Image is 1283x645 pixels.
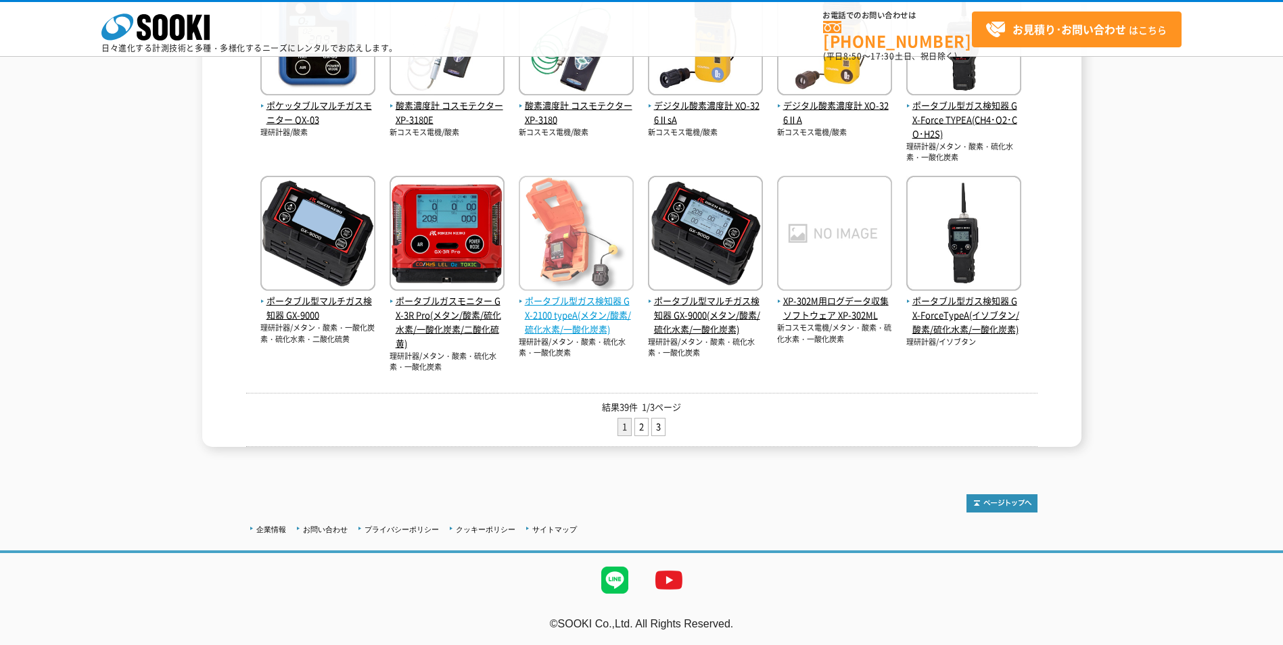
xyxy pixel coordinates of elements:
a: サイトマップ [532,525,577,533]
a: [PHONE_NUMBER] [823,21,972,49]
a: ポケッタブルマルチガスモニター OX-03 [260,85,375,127]
span: デジタル酸素濃度計 XO-326ⅡsA [648,99,763,127]
img: XP-302ML [777,176,892,294]
span: はこちら [985,20,1167,40]
p: 結果39件 1/3ページ [246,400,1037,414]
a: XP-302M用ログデータ収集ソフトウェア XP-302ML [777,281,892,322]
a: ポータブル型マルチガス検知器 GX-9000 [260,281,375,322]
a: ポータブル型ガス検知器 GX-ForceTypeA(イソブタン/酸素/硫化水素/一酸化炭素) [906,281,1021,337]
span: ポータブル型ガス検知器 GX-Force TYPEA(CH4･O2･CO･H2S) [906,99,1021,141]
p: 新コスモス電機/酸素 [390,127,505,139]
p: 理研計器/酸素 [260,127,375,139]
a: クッキーポリシー [456,525,515,533]
strong: お見積り･お問い合わせ [1012,21,1126,37]
a: ポータブル型ガス検知器 GX-2100 typeA(メタン/酸素/硫化水素/一酸化炭素) [519,281,634,337]
a: 企業情報 [256,525,286,533]
span: ポケッタブルマルチガスモニター OX-03 [260,99,375,127]
span: ポータブルガスモニター GX-3R Pro(メタン/酸素/硫化水素/一酸化炭素/二酸化硫黄) [390,294,505,350]
p: 新コスモス電機/メタン・酸素・硫化水素・一酸化炭素 [777,322,892,345]
p: 新コスモス電機/酸素 [777,127,892,139]
span: 8:50 [843,50,862,62]
img: GX-3R Pro(メタン/酸素/硫化水素/一酸化炭素/二酸化硫黄) [390,176,505,294]
p: 新コスモス電機/酸素 [648,127,763,139]
p: 理研計器/メタン・酸素・一酸化炭素・硫化水素・二酸化硫黄 [260,322,375,345]
p: 理研計器/メタン・酸素・硫化水素・一酸化炭素 [519,337,634,359]
img: YouTube [642,553,696,607]
li: 1 [617,418,632,436]
span: ポータブル型マルチガス検知器 GX-9000(メタン/酸素/硫化水素/一酸化炭素) [648,294,763,336]
a: 酸素濃度計 コスモテクター XP-3180 [519,85,634,127]
span: 酸素濃度計 コスモテクター XP-3180E [390,99,505,127]
a: ポータブルガスモニター GX-3R Pro(メタン/酸素/硫化水素/一酸化炭素/二酸化硫黄) [390,281,505,351]
span: (平日 ～ 土日、祝日除く) [823,50,957,62]
img: GX-2100 typeA(メタン/酸素/硫化水素/一酸化炭素) [519,176,634,294]
img: GX-9000(メタン/酸素/硫化水素/一酸化炭素) [648,176,763,294]
span: お電話でのお問い合わせは [823,11,972,20]
p: 日々進化する計測技術と多種・多様化するニーズにレンタルでお応えします。 [101,44,398,52]
p: 理研計器/イソブタン [906,337,1021,348]
a: プライバシーポリシー [365,525,439,533]
span: 17:30 [870,50,895,62]
p: 理研計器/メタン・酸素・硫化水素・一酸化炭素 [390,351,505,373]
span: XP-302M用ログデータ収集ソフトウェア XP-302ML [777,294,892,322]
a: デジタル酸素濃度計 XO-326ⅡsA [648,85,763,127]
a: ポータブル型ガス検知器 GX-Force TYPEA(CH4･O2･CO･H2S) [906,85,1021,141]
a: お見積り･お問い合わせはこちら [972,11,1182,47]
span: ポータブル型ガス検知器 GX-2100 typeA(メタン/酸素/硫化水素/一酸化炭素) [519,294,634,336]
a: テストMail [1231,632,1283,644]
img: GX-ForceTypeA(イソブタン/酸素/硫化水素/一酸化炭素) [906,176,1021,294]
a: 2 [635,419,648,435]
a: 酸素濃度計 コスモテクター XP-3180E [390,85,505,127]
img: LINE [588,553,642,607]
a: 3 [652,419,665,435]
p: 新コスモス電機/酸素 [519,127,634,139]
p: 理研計器/メタン・酸素・硫化水素・一酸化炭素 [648,337,763,359]
p: 理研計器/メタン・酸素・硫化水素・一酸化炭素 [906,141,1021,164]
span: デジタル酸素濃度計 XO-326ⅡA [777,99,892,127]
a: デジタル酸素濃度計 XO-326ⅡA [777,85,892,127]
a: ポータブル型マルチガス検知器 GX-9000(メタン/酸素/硫化水素/一酸化炭素) [648,281,763,337]
span: ポータブル型ガス検知器 GX-ForceTypeA(イソブタン/酸素/硫化水素/一酸化炭素) [906,294,1021,336]
img: GX-9000 [260,176,375,294]
span: ポータブル型マルチガス検知器 GX-9000 [260,294,375,322]
span: 酸素濃度計 コスモテクター XP-3180 [519,99,634,127]
a: お問い合わせ [303,525,348,533]
img: トップページへ [966,494,1037,512]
